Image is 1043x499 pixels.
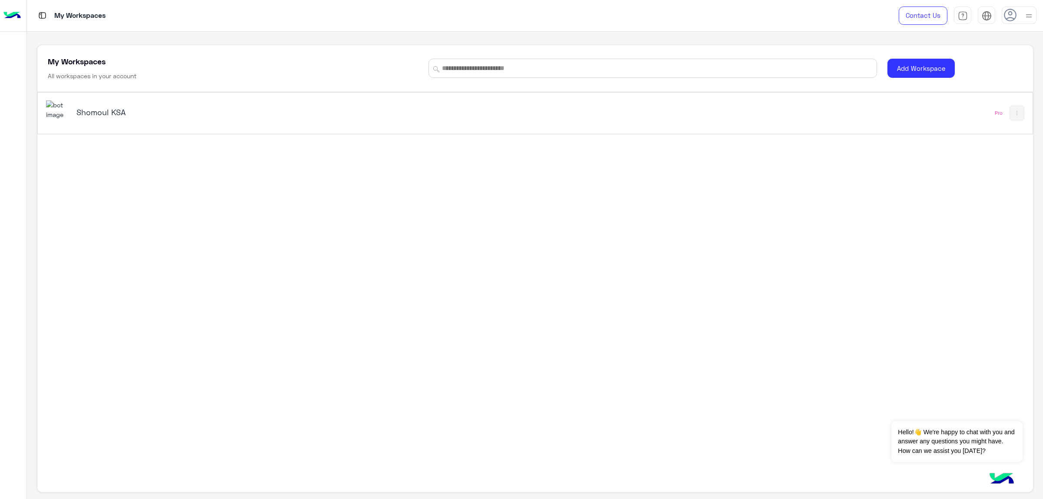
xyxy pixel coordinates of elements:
img: Logo [3,7,21,25]
button: Add Workspace [887,59,955,78]
p: My Workspaces [54,10,106,22]
img: tab [982,11,992,21]
span: Hello!👋 We're happy to chat with you and answer any questions you might have. How can we assist y... [891,421,1022,462]
a: Contact Us [899,7,947,25]
h5: My Workspaces [48,56,106,67]
h5: Shomoul KSA [76,107,428,117]
h6: All workspaces in your account [48,72,136,80]
img: 110260793960483 [46,100,70,119]
img: tab [37,10,48,21]
img: tab [958,11,968,21]
a: tab [954,7,971,25]
div: Pro [995,110,1003,116]
img: profile [1023,10,1034,21]
img: hulul-logo.png [987,464,1017,495]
